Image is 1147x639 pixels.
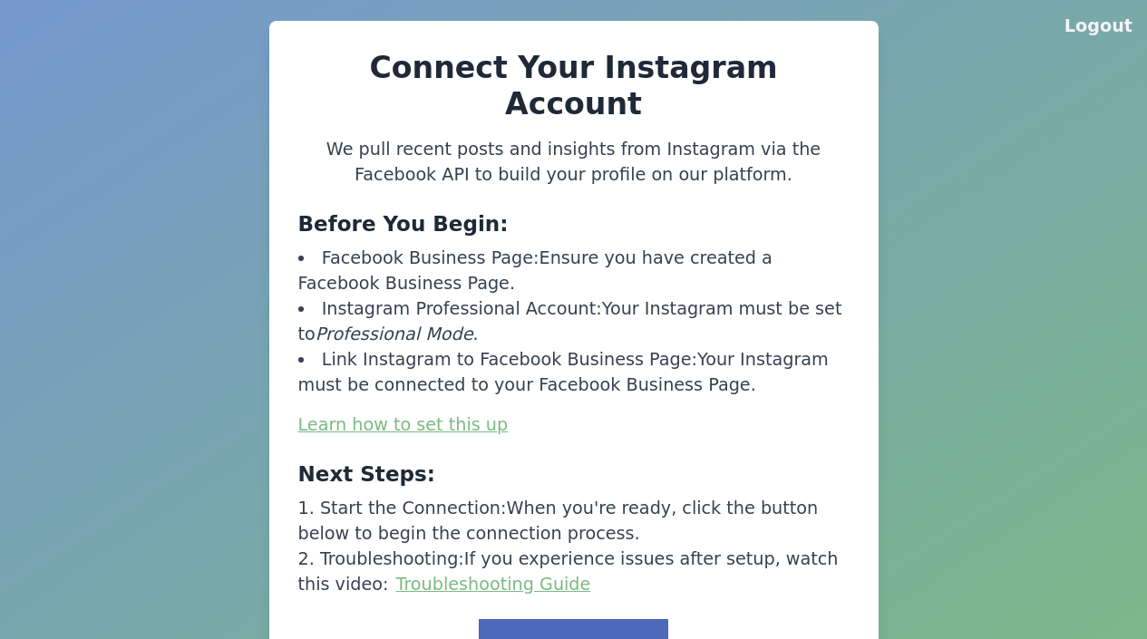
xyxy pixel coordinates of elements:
span: Instagram Professional Account: [322,298,602,319]
span: Professional Mode [316,324,473,344]
a: Troubleshooting Guide [396,574,591,595]
li: If you experience issues after setup, watch this video: [298,547,850,597]
h3: Before You Begin: [298,209,850,238]
p: We pull recent posts and insights from Instagram via the Facebook API to build your profile on ou... [298,137,850,188]
li: Ensure you have created a Facebook Business Page. [298,246,850,296]
span: Link Instagram to Facebook Business Page: [322,349,697,370]
button: Logout [1064,14,1132,39]
span: Troubleshooting: [320,548,464,569]
h3: Next Steps: [298,460,850,489]
li: When you're ready, click the button below to begin the connection process. [298,496,850,547]
h2: Connect Your Instagram Account [298,50,850,122]
li: Your Instagram must be set to . [298,296,850,347]
span: Start the Connection: [320,498,507,518]
span: Facebook Business Page: [322,247,539,268]
li: Your Instagram must be connected to your Facebook Business Page. [298,347,850,398]
a: Learn how to set this up [298,414,509,435]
